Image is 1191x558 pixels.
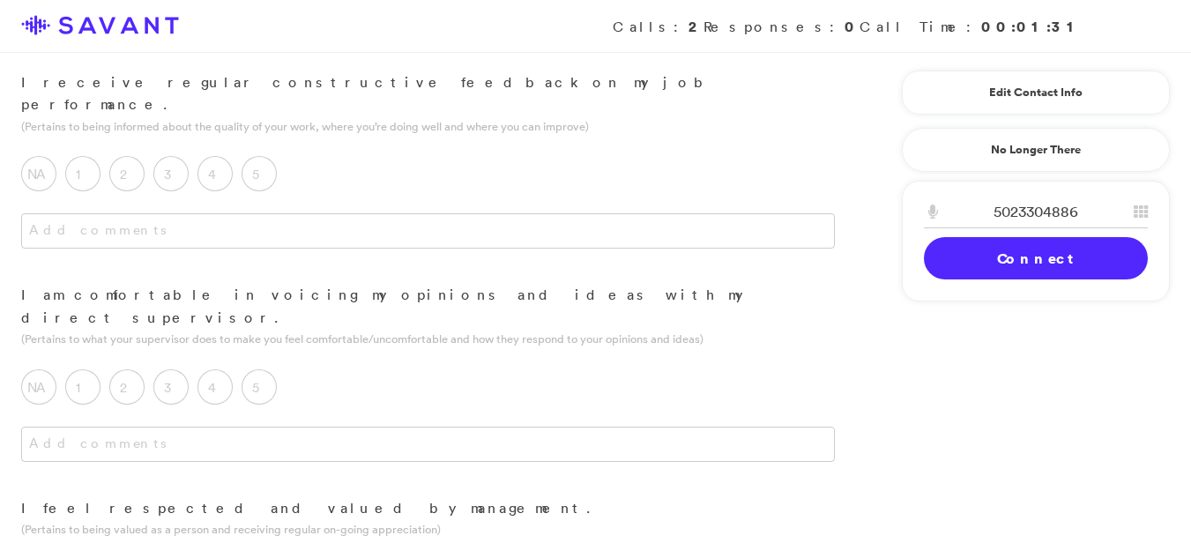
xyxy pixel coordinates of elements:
label: 5 [242,156,277,191]
label: 2 [109,156,145,191]
a: Connect [924,237,1148,279]
label: 4 [197,369,233,405]
a: Edit Contact Info [924,78,1148,107]
p: (Pertains to what your supervisor does to make you feel comfortable/uncomfortable and how they re... [21,331,835,347]
label: 4 [197,156,233,191]
label: NA [21,156,56,191]
strong: 0 [845,17,860,36]
label: 5 [242,369,277,405]
strong: 00:01:31 [981,17,1082,36]
label: 1 [65,369,100,405]
label: 1 [65,156,100,191]
p: I am comfortable in voicing my opinions and ideas with my direct supervisor. [21,284,835,329]
p: I receive regular constructive feedback on my job performance. [21,71,835,116]
p: I feel respected and valued by management. [21,497,835,520]
a: No Longer There [902,128,1170,172]
p: (Pertains to being valued as a person and receiving regular on-going appreciation) [21,521,835,538]
label: 2 [109,369,145,405]
label: 3 [153,156,189,191]
label: 3 [153,369,189,405]
label: NA [21,369,56,405]
p: (Pertains to being informed about the quality of your work, where you’re doing well and where you... [21,118,835,135]
strong: 2 [689,17,703,36]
